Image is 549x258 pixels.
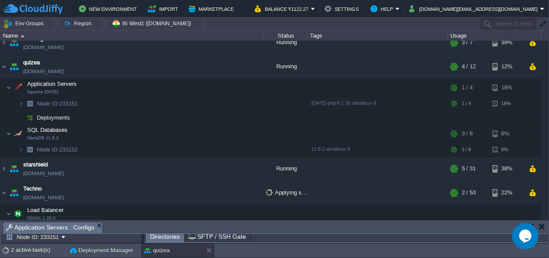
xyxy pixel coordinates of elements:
[23,169,64,178] a: [DOMAIN_NAME]
[308,31,447,41] div: Tags
[21,35,25,37] img: AMDAwAAAACH5BAEAAAAALAAAAAABAAEAAAICRAEAOw==
[24,143,36,156] img: AMDAwAAAACH5BAEAAAAALAAAAAABAAEAAAICRAEAOw==
[266,189,324,196] span: Applying settings...
[6,125,11,142] img: AMDAwAAAACH5BAEAAAAALAAAAAABAAEAAAICRAEAOw==
[409,4,540,14] button: [DOMAIN_NAME][EMAIL_ADDRESS][DOMAIN_NAME]
[462,157,476,180] div: 5 / 31
[26,80,78,88] span: Application Servers
[70,246,133,255] button: Deployment Manager
[23,184,42,193] a: Techno
[8,181,20,205] img: AMDAwAAAACH5BAEAAAAALAAAAAABAAEAAAICRAEAOw==
[311,100,376,106] span: [DATE]-php-8.1.30-almalinux-9
[8,157,20,180] img: AMDAwAAAACH5BAEAAAAALAAAAAABAAEAAAICRAEAOw==
[6,79,11,96] img: AMDAwAAAACH5BAEAAAAALAAAAAABAAEAAAICRAEAOw==
[6,205,11,223] img: AMDAwAAAACH5BAEAAAAALAAAAAABAAEAAAICRAEAOw==
[26,81,78,87] a: Application ServersApache [DATE]
[462,31,473,54] div: 3 / 7
[462,97,471,110] div: 1 / 4
[324,4,361,14] button: Settings
[26,126,69,134] span: SQL Databases
[3,18,46,30] button: Env Groups
[18,97,24,110] img: AMDAwAAAACH5BAEAAAAALAAAAAABAAEAAAICRAEAOw==
[462,55,476,78] div: 4 / 12
[462,181,476,205] div: 2 / 53
[6,222,94,233] span: Application Servers : Configs
[462,79,473,96] div: 1 / 4
[462,125,473,142] div: 3 / 8
[462,143,471,156] div: 3 / 8
[492,79,521,96] div: 18%
[112,18,194,30] button: IN West1 ([DOMAIN_NAME])
[492,97,521,110] div: 18%
[37,100,59,107] span: Node ID:
[512,223,540,249] iframe: chat widget
[1,31,263,41] div: Name
[24,97,36,110] img: AMDAwAAAACH5BAEAAAAALAAAAAABAAEAAAICRAEAOw==
[0,31,7,54] img: AMDAwAAAACH5BAEAAAAALAAAAAABAAEAAAICRAEAOw==
[255,4,311,14] button: Balance ₹1122.27
[264,157,307,180] div: Running
[12,79,24,96] img: AMDAwAAAACH5BAEAAAAALAAAAAABAAEAAAICRAEAOw==
[3,4,63,14] img: CloudJiffy
[36,114,71,121] a: Deployments
[12,205,24,223] img: AMDAwAAAACH5BAEAAAAALAAAAAABAAEAAAICRAEAOw==
[371,4,396,14] button: Help
[492,55,521,78] div: 12%
[37,146,59,153] span: Node ID:
[6,233,61,241] button: Node ID: 233151
[27,135,59,141] span: MariaDB 11.8.2
[189,4,236,14] button: Marketplace
[264,55,307,78] div: Running
[27,216,56,221] span: NGINX 1.28.0
[492,143,521,156] div: 6%
[23,193,64,202] a: [DOMAIN_NAME]
[492,181,521,205] div: 22%
[264,31,307,41] div: Status
[448,31,541,41] div: Usage
[36,146,79,153] span: 233152
[26,206,65,214] span: Load Balancer
[23,58,40,67] a: quizea
[492,31,521,54] div: 39%
[23,67,64,76] a: [DOMAIN_NAME]
[79,4,139,14] button: New Environment
[189,231,246,242] span: SFTP / SSH Gate
[11,244,66,258] div: 2 active task(s)
[36,146,79,153] a: Node ID:233152
[36,100,79,107] span: 233151
[27,89,58,95] span: Apache [DATE]
[12,125,24,142] img: AMDAwAAAACH5BAEAAAAALAAAAAABAAEAAAICRAEAOw==
[264,31,307,54] div: Running
[24,111,36,124] img: AMDAwAAAACH5BAEAAAAALAAAAAABAAEAAAICRAEAOw==
[36,100,79,107] a: Node ID:233151
[8,31,20,54] img: AMDAwAAAACH5BAEAAAAALAAAAAABAAEAAAICRAEAOw==
[0,55,7,78] img: AMDAwAAAACH5BAEAAAAALAAAAAABAAEAAAICRAEAOw==
[0,181,7,205] img: AMDAwAAAACH5BAEAAAAALAAAAAABAAEAAAICRAEAOw==
[144,246,170,255] button: quizea
[0,157,7,180] img: AMDAwAAAACH5BAEAAAAALAAAAAABAAEAAAICRAEAOw==
[18,143,24,156] img: AMDAwAAAACH5BAEAAAAALAAAAAABAAEAAAICRAEAOw==
[148,4,181,14] button: Import
[311,146,350,152] span: 11.8.2-almalinux-9
[26,127,69,133] a: SQL DatabasesMariaDB 11.8.2
[64,18,95,30] button: Region
[8,55,20,78] img: AMDAwAAAACH5BAEAAAAALAAAAAABAAEAAAICRAEAOw==
[26,207,65,213] a: Load BalancerNGINX 1.28.0
[150,231,180,242] span: Directories
[23,43,64,52] a: [DOMAIN_NAME]
[18,111,24,124] img: AMDAwAAAACH5BAEAAAAALAAAAAABAAEAAAICRAEAOw==
[492,125,521,142] div: 6%
[492,157,521,180] div: 38%
[23,160,48,169] a: starshield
